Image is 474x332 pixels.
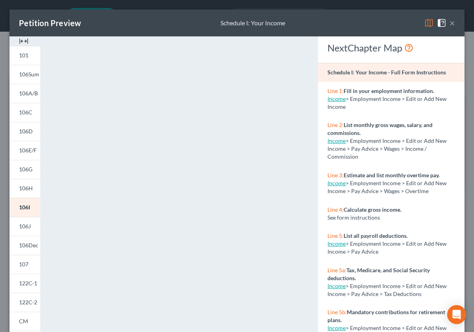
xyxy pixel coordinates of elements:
[9,46,40,65] a: 101
[19,71,39,78] span: 106Sum
[19,204,30,211] span: 106I
[327,283,346,289] a: Income
[9,198,40,217] a: 106I
[9,274,40,293] a: 122C-1
[327,309,445,323] strong: Mandatory contributions for retirement plans.
[344,172,440,178] strong: Estimate and list monthly overtime pay.
[327,180,447,194] span: > Employment Income > Edit or Add New Income > Pay Advice > Wages > Overtime
[327,309,347,315] span: Line 5b:
[19,223,31,230] span: 106J
[327,283,447,297] span: > Employment Income > Edit or Add New Income > Pay Advice > Tax Deductions
[9,122,40,141] a: 106D
[9,141,40,160] a: 106E/F
[327,240,447,255] span: > Employment Income > Edit or Add New Income > Pay Advice
[19,318,28,324] span: CM
[327,172,344,178] span: Line 3:
[327,95,346,102] a: Income
[447,305,466,324] div: Open Intercom Messenger
[450,18,455,28] button: ×
[327,42,455,54] div: NextChapter Map
[9,255,40,274] a: 107
[424,18,434,28] img: map-eea8200ae884c6f1103ae1953ef3d486a96c86aabb227e865a55264e3737af1f.svg
[437,18,446,28] img: help-close-5ba153eb36485ed6c1ea00a893f15db1cb9b99d6cae46e1a8edb6c62d00a1a76.svg
[327,69,446,76] strong: Schedule I: Your Income - Full Form Instructions
[9,217,40,236] a: 106J
[9,312,40,331] a: CM
[220,19,285,28] div: Schedule I: Your Income
[327,121,433,136] strong: List monthly gross wages, salary, and commissions.
[19,90,38,97] span: 106A/B
[327,324,346,331] a: Income
[327,137,447,160] span: > Employment Income > Edit or Add New Income > Pay Advice > Wages > Income / Commission
[19,109,32,116] span: 106C
[19,36,28,46] img: expand-e0f6d898513216a626fdd78e52531dac95497ffd26381d4c15ee2fc46db09dca.svg
[327,87,344,94] span: Line 1:
[19,128,33,135] span: 106D
[19,299,37,305] span: 122C-2
[327,121,344,128] span: Line 2:
[327,180,346,186] a: Income
[327,267,430,281] strong: Tax, Medicare, and Social Security deductions.
[9,84,40,103] a: 106A/B
[327,267,346,273] span: Line 5a:
[344,232,408,239] strong: List all payroll deductions.
[327,232,344,239] span: Line 5:
[327,240,346,247] a: Income
[344,206,401,213] strong: Calculate gross income.
[327,137,346,144] a: Income
[9,236,40,255] a: 106Dec
[19,242,38,249] span: 106Dec
[9,65,40,84] a: 106Sum
[327,206,344,213] span: Line 4:
[344,87,434,94] strong: Fill in your employment information.
[19,261,28,267] span: 107
[327,95,447,110] span: > Employment Income > Edit or Add New Income
[19,280,37,286] span: 122C-1
[19,147,37,154] span: 106E/F
[9,103,40,122] a: 106C
[9,160,40,179] a: 106G
[19,17,81,28] div: Petition Preview
[19,166,32,173] span: 106G
[9,293,40,312] a: 122C-2
[19,185,33,192] span: 106H
[19,52,28,59] span: 101
[9,179,40,198] a: 106H
[327,214,380,221] span: See form instructions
